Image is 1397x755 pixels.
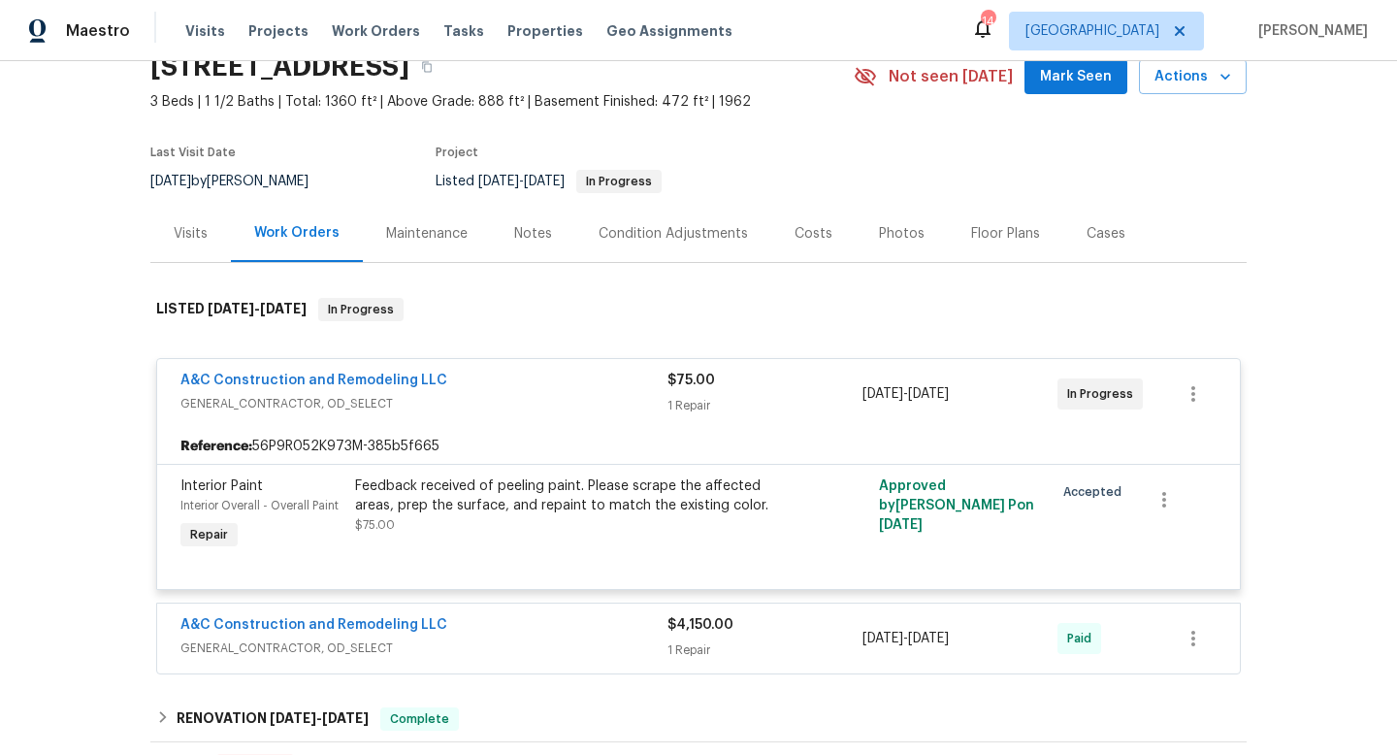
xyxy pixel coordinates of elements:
div: LISTED [DATE]-[DATE]In Progress [150,279,1247,341]
button: Copy Address [409,49,444,84]
span: Maestro [66,21,130,41]
span: [GEOGRAPHIC_DATA] [1025,21,1159,41]
div: RENOVATION [DATE]-[DATE]Complete [150,696,1247,742]
span: In Progress [578,176,660,187]
span: - [208,302,307,315]
h6: LISTED [156,298,307,321]
span: [DATE] [908,632,949,645]
div: 1 Repair [667,640,862,660]
span: Not seen [DATE] [889,67,1013,86]
div: Work Orders [254,223,340,243]
span: Visits [185,21,225,41]
span: [DATE] [208,302,254,315]
span: GENERAL_CONTRACTOR, OD_SELECT [180,394,667,413]
div: Floor Plans [971,224,1040,244]
div: Visits [174,224,208,244]
span: [DATE] [879,518,923,532]
span: Interior Paint [180,479,263,493]
div: Costs [795,224,832,244]
span: Approved by [PERSON_NAME] P on [879,479,1034,532]
button: Actions [1139,59,1247,95]
span: [DATE] [524,175,565,188]
span: Geo Assignments [606,21,732,41]
span: - [862,384,949,404]
span: Work Orders [332,21,420,41]
span: [DATE] [322,711,369,725]
a: A&C Construction and Remodeling LLC [180,618,447,632]
div: Cases [1087,224,1125,244]
span: Repair [182,525,236,544]
span: Interior Overall - Overall Paint [180,500,339,511]
span: [DATE] [908,387,949,401]
span: In Progress [1067,384,1141,404]
div: 14 [981,12,994,31]
div: Maintenance [386,224,468,244]
span: $4,150.00 [667,618,733,632]
div: by [PERSON_NAME] [150,170,332,193]
span: [DATE] [260,302,307,315]
span: Listed [436,175,662,188]
span: Last Visit Date [150,147,236,158]
h2: [STREET_ADDRESS] [150,57,409,77]
span: [DATE] [862,632,903,645]
span: - [862,629,949,648]
span: Paid [1067,629,1099,648]
span: [PERSON_NAME] [1251,21,1368,41]
span: Mark Seen [1040,65,1112,89]
span: - [270,711,369,725]
h6: RENOVATION [177,707,369,731]
span: Accepted [1063,482,1129,502]
span: Tasks [443,24,484,38]
span: Actions [1154,65,1231,89]
span: - [478,175,565,188]
span: [DATE] [270,711,316,725]
span: Complete [382,709,457,729]
span: In Progress [320,300,402,319]
div: Photos [879,224,925,244]
span: Projects [248,21,309,41]
span: Properties [507,21,583,41]
span: $75.00 [667,374,715,387]
span: [DATE] [862,387,903,401]
b: Reference: [180,437,252,456]
span: $75.00 [355,519,395,531]
a: A&C Construction and Remodeling LLC [180,374,447,387]
div: 1 Repair [667,396,862,415]
div: Notes [514,224,552,244]
span: Project [436,147,478,158]
button: Mark Seen [1024,59,1127,95]
span: GENERAL_CONTRACTOR, OD_SELECT [180,639,667,658]
div: Condition Adjustments [599,224,748,244]
div: 56P9R052K973M-385b5f665 [157,429,1240,464]
span: 3 Beds | 1 1/2 Baths | Total: 1360 ft² | Above Grade: 888 ft² | Basement Finished: 472 ft² | 1962 [150,92,854,112]
span: [DATE] [478,175,519,188]
span: [DATE] [150,175,191,188]
div: Feedback received of peeling paint. Please scrape the affected areas, prep the surface, and repai... [355,476,780,515]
